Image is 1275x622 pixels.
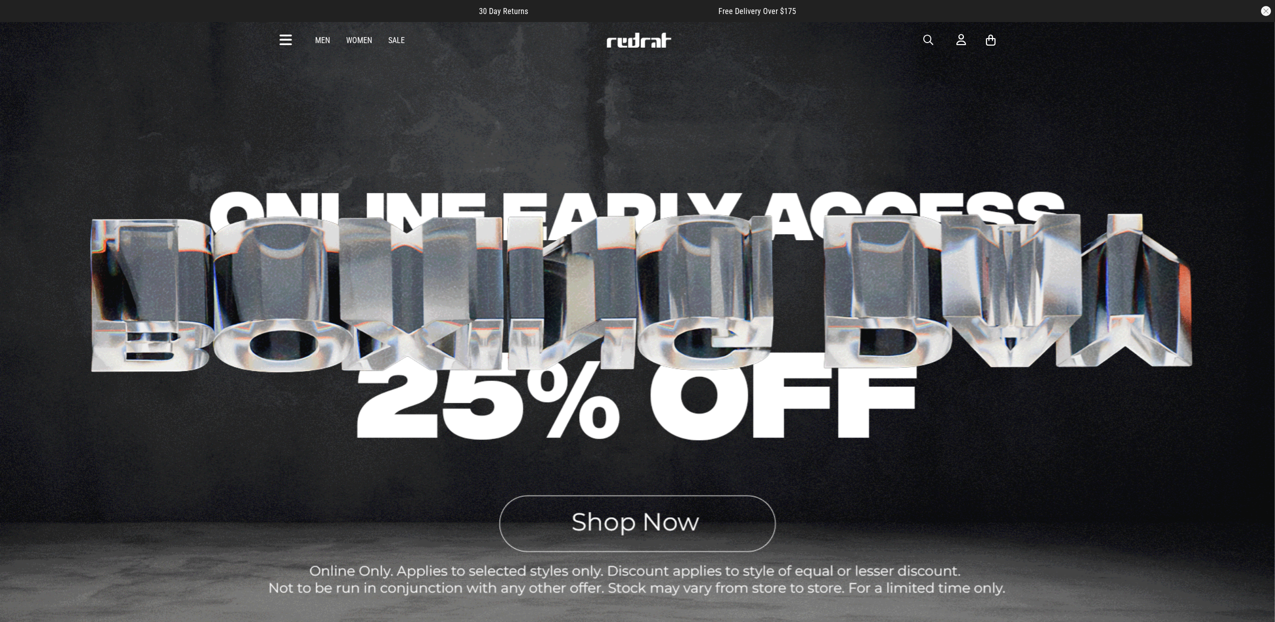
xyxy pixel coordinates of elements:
span: 30 Day Returns [479,7,528,16]
a: Sale [388,36,405,45]
a: Women [346,36,372,45]
a: Men [315,36,330,45]
iframe: Customer reviews powered by Trustpilot [548,6,698,16]
span: Free Delivery Over $175 [718,7,796,16]
img: Redrat logo [606,33,672,48]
